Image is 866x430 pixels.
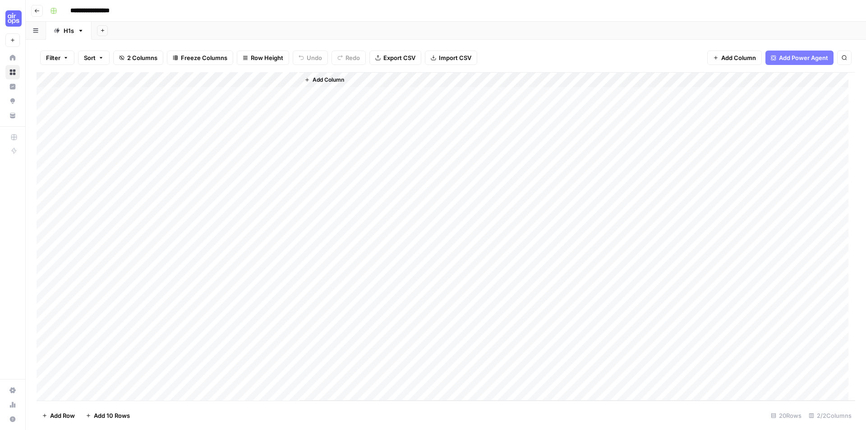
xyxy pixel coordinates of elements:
div: H1s [64,26,74,35]
a: Home [5,51,20,65]
button: Workspace: Cohort 5 [5,7,20,30]
span: Add Column [721,53,756,62]
span: Filter [46,53,60,62]
a: Insights [5,79,20,94]
button: Undo [293,51,328,65]
a: Your Data [5,108,20,123]
button: Sort [78,51,110,65]
button: Add Row [37,408,80,423]
button: Add Column [707,51,762,65]
span: Add Power Agent [779,53,828,62]
button: Help + Support [5,412,20,426]
span: Redo [345,53,360,62]
div: 2/2 Columns [805,408,855,423]
span: Add Row [50,411,75,420]
button: Row Height [237,51,289,65]
span: 2 Columns [127,53,157,62]
button: Add 10 Rows [80,408,135,423]
a: Browse [5,65,20,79]
span: Sort [84,53,96,62]
a: H1s [46,22,92,40]
a: Settings [5,383,20,398]
button: Filter [40,51,74,65]
span: Row Height [251,53,283,62]
button: Add Power Agent [765,51,834,65]
span: Export CSV [383,53,415,62]
span: Import CSV [439,53,471,62]
button: Export CSV [369,51,421,65]
a: Opportunities [5,94,20,108]
span: Add 10 Rows [94,411,130,420]
a: Usage [5,398,20,412]
button: Add Column [301,74,348,86]
button: Import CSV [425,51,477,65]
span: Add Column [313,76,344,84]
div: 20 Rows [767,408,805,423]
img: Cohort 5 Logo [5,10,22,27]
span: Undo [307,53,322,62]
button: Freeze Columns [167,51,233,65]
span: Freeze Columns [181,53,227,62]
button: Redo [332,51,366,65]
button: 2 Columns [113,51,163,65]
